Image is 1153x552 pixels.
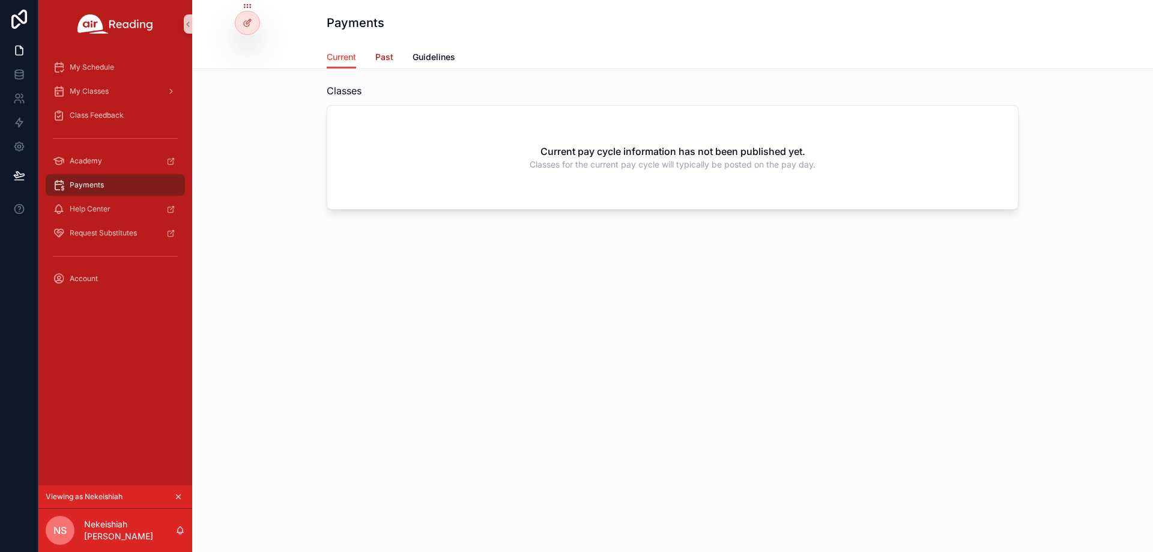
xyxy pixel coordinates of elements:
[46,105,185,126] a: Class Feedback
[46,222,185,244] a: Request Substitutes
[70,111,124,120] span: Class Feedback
[53,523,67,538] span: NS
[413,46,455,70] a: Guidelines
[46,268,185,290] a: Account
[327,14,384,31] h1: Payments
[327,83,362,98] span: Classes
[70,86,109,96] span: My Classes
[530,159,816,171] span: Classes for the current pay cycle will typically be posted on the pay day.
[70,180,104,190] span: Payments
[70,274,98,284] span: Account
[46,198,185,220] a: Help Center
[70,228,137,238] span: Request Substitutes
[84,518,175,542] p: Nekeishiah [PERSON_NAME]
[375,51,393,63] span: Past
[46,492,123,502] span: Viewing as Nekeishiah
[327,46,356,69] a: Current
[46,150,185,172] a: Academy
[70,156,102,166] span: Academy
[327,51,356,63] span: Current
[46,80,185,102] a: My Classes
[375,46,393,70] a: Past
[413,51,455,63] span: Guidelines
[540,144,805,159] h2: Current pay cycle information has not been published yet.
[38,48,192,305] div: scrollable content
[77,14,153,34] img: App logo
[70,204,110,214] span: Help Center
[46,174,185,196] a: Payments
[46,56,185,78] a: My Schedule
[70,62,114,72] span: My Schedule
